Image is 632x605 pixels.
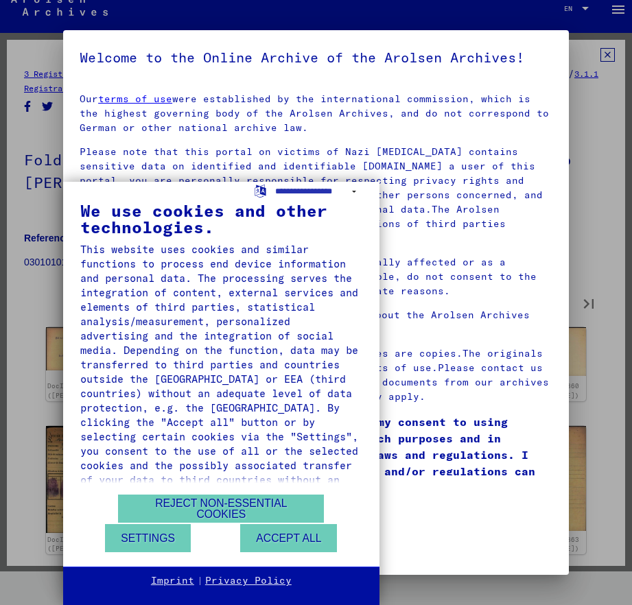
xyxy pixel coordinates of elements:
[205,574,292,588] a: Privacy Policy
[80,202,362,235] div: We use cookies and other technologies.
[80,242,362,501] div: This website uses cookies and similar functions to process end device information and personal da...
[118,495,324,523] button: Reject non-essential cookies
[151,574,194,588] a: Imprint
[105,524,191,552] button: Settings
[240,524,337,552] button: Accept all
